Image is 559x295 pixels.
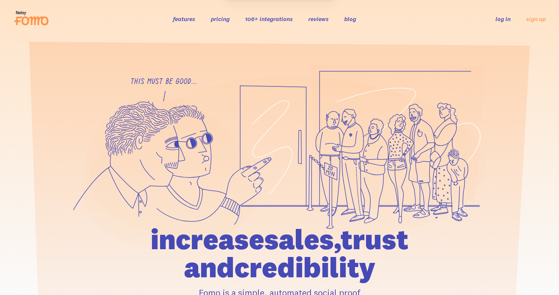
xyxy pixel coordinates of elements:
[495,15,511,23] a: log in
[245,15,293,23] a: 106+ integrations
[108,225,451,281] h1: increase sales, trust and credibility
[173,15,195,23] a: features
[308,15,329,23] a: reviews
[344,15,356,23] a: blog
[211,15,230,23] a: pricing
[526,15,546,23] a: sign up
